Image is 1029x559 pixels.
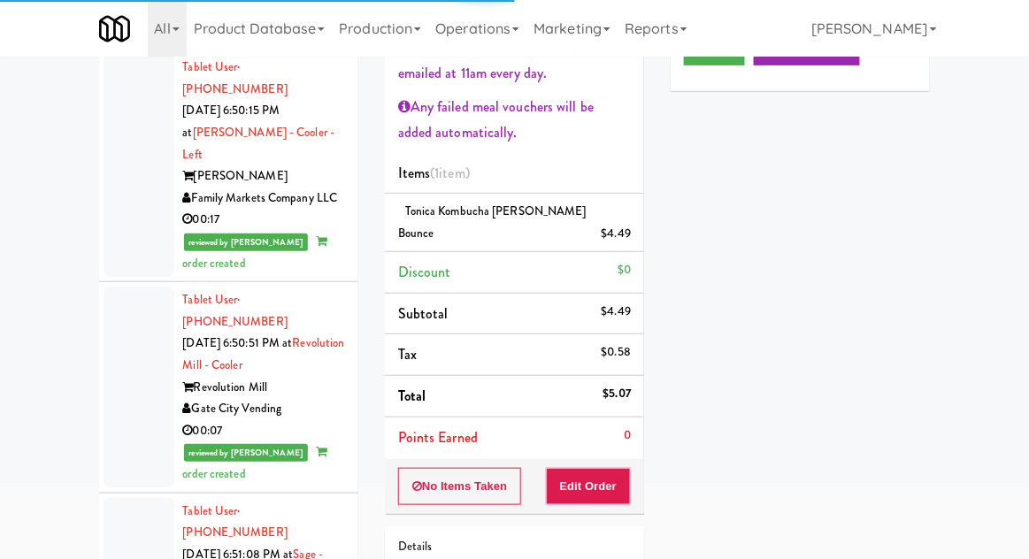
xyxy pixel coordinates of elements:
[430,163,470,183] span: (1 )
[183,398,345,420] div: Gate City Vending
[603,383,632,405] div: $5.07
[398,203,587,241] span: Tonica Kombucha [PERSON_NAME] Bounce
[398,386,426,406] span: Total
[440,163,465,183] ng-pluralize: item
[602,301,632,323] div: $4.49
[183,420,345,442] div: 00:07
[183,165,345,188] div: [PERSON_NAME]
[398,536,631,558] div: Details
[398,163,470,183] span: Items
[183,334,293,351] span: [DATE] 6:50:51 PM at
[99,50,358,282] li: Tablet User· [PHONE_NUMBER][DATE] 6:50:15 PM at[PERSON_NAME] - Cooler - Left[PERSON_NAME]Family M...
[183,188,345,210] div: Family Markets Company LLC
[183,502,288,541] a: Tablet User· [PHONE_NUMBER]
[183,233,327,272] span: order created
[184,444,309,462] span: reviewed by [PERSON_NAME]
[183,377,345,399] div: Revolution Mill
[398,344,417,364] span: Tax
[99,13,130,44] img: Micromart
[183,334,345,373] a: Revolution Mill - Cooler
[624,425,631,447] div: 0
[183,102,280,141] span: [DATE] 6:50:15 PM at
[183,291,288,330] a: Tablet User· [PHONE_NUMBER]
[183,291,288,330] span: · [PHONE_NUMBER]
[602,341,632,364] div: $0.58
[618,259,631,281] div: $0
[183,124,335,163] a: [PERSON_NAME] - Cooler - Left
[546,468,632,505] button: Edit Order
[398,262,451,282] span: Discount
[602,223,632,245] div: $4.49
[398,34,631,87] div: Finalized orders will get charged and emailed at 11am every day.
[183,443,327,482] span: order created
[99,282,358,493] li: Tablet User· [PHONE_NUMBER][DATE] 6:50:51 PM atRevolution Mill - CoolerRevolution MillGate City V...
[398,427,478,448] span: Points Earned
[398,468,522,505] button: No Items Taken
[398,303,449,324] span: Subtotal
[183,209,345,231] div: 00:17
[184,234,309,251] span: reviewed by [PERSON_NAME]
[398,94,631,146] div: Any failed meal vouchers will be added automatically.
[183,58,288,97] span: · [PHONE_NUMBER]
[183,58,288,97] a: Tablet User· [PHONE_NUMBER]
